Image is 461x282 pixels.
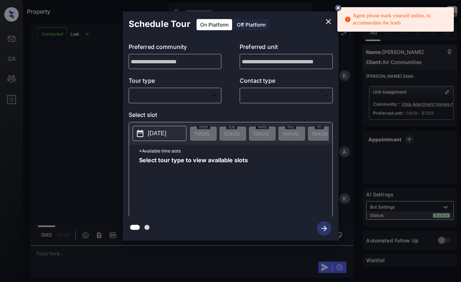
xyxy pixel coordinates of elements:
span: Select tour type to view available slots [139,157,248,215]
button: close [321,14,336,29]
p: [DATE] [148,129,166,138]
p: Tour type [129,76,222,88]
div: Agent please mark yourself online, to accommodate the leads [345,9,448,29]
p: Preferred unit [240,42,333,54]
p: Contact type [240,76,333,88]
p: Select slot [129,110,333,122]
div: On Platform [197,19,232,30]
p: Preferred community [129,42,222,54]
div: Off Platform [233,19,269,30]
button: [DATE] [133,126,186,141]
h2: Schedule Tour [123,12,196,37]
p: *Available time slots [139,145,332,157]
